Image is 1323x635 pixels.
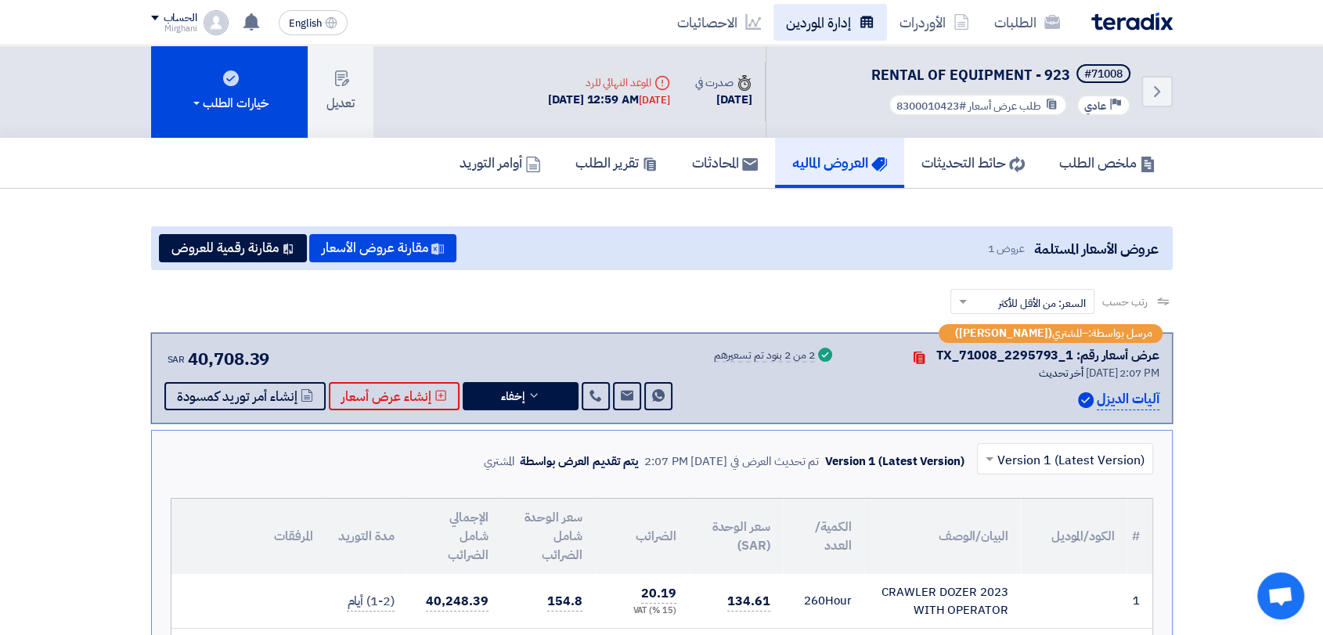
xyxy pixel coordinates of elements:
span: إنشاء أمر توريد كمسودة [177,391,297,402]
span: 154.8 [547,592,582,612]
div: 2 من 2 بنود تم تسعيرهم [714,350,815,363]
a: تقرير الطلب [558,138,675,188]
img: Verified Account [1078,392,1094,408]
b: ([PERSON_NAME]) [955,328,1052,339]
div: يتم تقديم العرض بواسطة [520,453,638,471]
img: profile_test.png [204,10,229,35]
span: 260 [804,592,825,609]
span: رتب حسب [1102,294,1147,310]
th: # [1127,499,1152,574]
button: إنشاء أمر توريد كمسودة [164,382,326,410]
div: #71008 [1084,69,1123,80]
button: إخفاء [463,382,579,410]
button: خيارات الطلب [151,45,308,138]
a: حائط التحديثات [904,138,1042,188]
th: الضرائب [595,499,689,574]
th: سعر الوحدة شامل الضرائب [501,499,595,574]
h5: RENTAL OF EQUIPMENT - 923 [871,64,1134,86]
div: تم تحديث العرض في [DATE] 2:07 PM [644,453,819,471]
span: 40,248.39 [426,592,488,612]
span: إنشاء عرض أسعار [341,391,431,402]
div: [DATE] [695,91,752,109]
th: مدة التوريد [326,499,407,574]
a: الطلبات [982,4,1072,41]
a: ملخص الطلب [1042,138,1173,188]
div: عرض أسعار رقم: TX_71008_2295793_1 [936,346,1159,365]
span: عادي [1084,99,1106,114]
button: مقارنة عروض الأسعار [309,234,456,262]
p: آليات الديزل [1097,389,1159,410]
a: أوامر التوريد [442,138,558,188]
a: Open chat [1257,572,1304,619]
th: سعر الوحدة (SAR) [689,499,783,574]
button: مقارنة رقمية للعروض [159,234,307,262]
img: Teradix logo [1091,13,1173,31]
h5: ملخص الطلب [1059,153,1155,171]
span: إخفاء [501,391,525,402]
span: طلب عرض أسعار [968,98,1041,114]
span: 134.61 [727,592,770,612]
div: [DATE] 12:59 AM [548,91,670,109]
a: العروض الماليه [775,138,904,188]
th: المرفقات [171,499,326,574]
div: المشتري [484,453,514,471]
a: إدارة الموردين [773,4,887,41]
div: [DATE] [639,92,670,108]
div: Version 1 (Latest Version) [825,453,964,471]
div: الموعد النهائي للرد [548,74,670,91]
h5: العروض الماليه [792,153,887,171]
th: الإجمالي شامل الضرائب [407,499,501,574]
h5: المحادثات [692,153,758,171]
span: SAR [168,352,186,366]
span: مرسل بواسطة: [1088,328,1152,339]
div: صدرت في [695,74,752,91]
span: عروض الأسعار المستلمة [1033,238,1158,259]
span: 20.19 [641,584,676,604]
button: إنشاء عرض أسعار [329,382,460,410]
h5: أوامر التوريد [460,153,541,171]
div: خيارات الطلب [190,94,269,113]
div: الحساب [164,12,197,25]
h5: حائط التحديثات [921,153,1025,171]
div: – [939,324,1163,343]
a: الأوردرات [887,4,982,41]
div: Mirghani [151,24,197,33]
span: أخر تحديث [1039,365,1083,381]
span: [DATE] 2:07 PM [1086,365,1159,381]
h5: تقرير الطلب [575,153,658,171]
span: (1-2) أيام [347,592,394,612]
a: المحادثات [675,138,775,188]
button: تعديل [308,45,373,138]
td: Hour [783,574,864,629]
span: 40,708.39 [188,346,269,372]
span: #8300010423 [896,98,966,114]
th: البيان/الوصف [864,499,1021,574]
button: English [279,10,348,35]
span: المشتري [1052,328,1082,339]
th: الكود/الموديل [1021,499,1127,574]
span: عروض 1 [988,240,1024,257]
span: السعر: من الأقل للأكثر [998,295,1086,312]
a: الاحصائيات [665,4,773,41]
span: English [289,18,322,29]
td: 1 [1127,574,1152,629]
th: الكمية/العدد [783,499,864,574]
div: (15 %) VAT [607,604,676,618]
div: CRAWLER DOZER 2023 WITH OPERATOR [877,583,1008,619]
span: RENTAL OF EQUIPMENT - 923 [871,64,1070,85]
